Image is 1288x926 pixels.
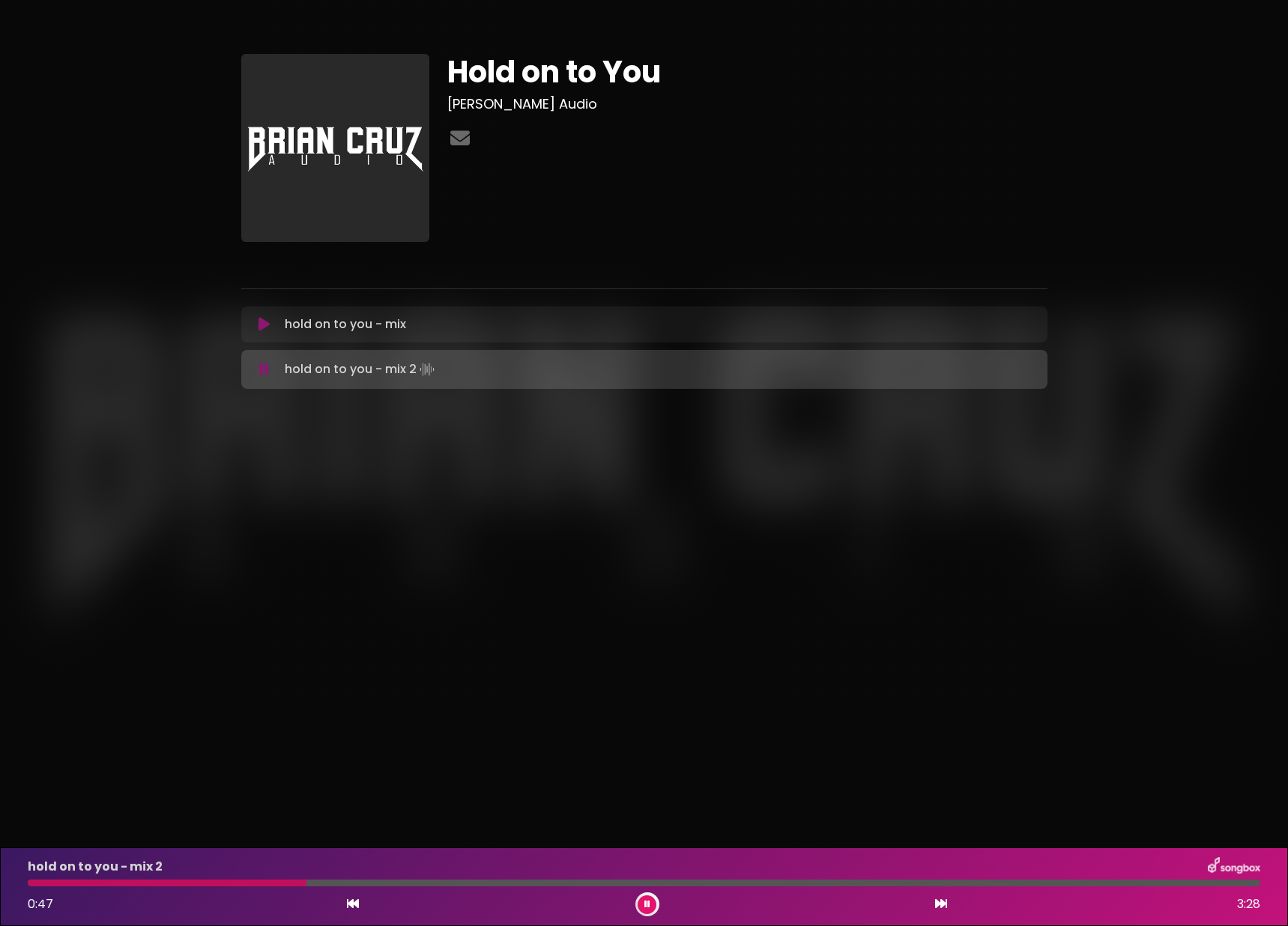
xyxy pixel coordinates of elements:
[447,54,1047,90] h1: Hold on to You
[285,315,406,333] p: hold on to you - mix
[447,96,1047,112] h3: [PERSON_NAME] Audio
[241,54,429,242] img: fw2wk1OQSoqEPMJhtLMl
[285,359,438,380] p: hold on to you - mix 2
[417,359,438,380] img: waveform4.gif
